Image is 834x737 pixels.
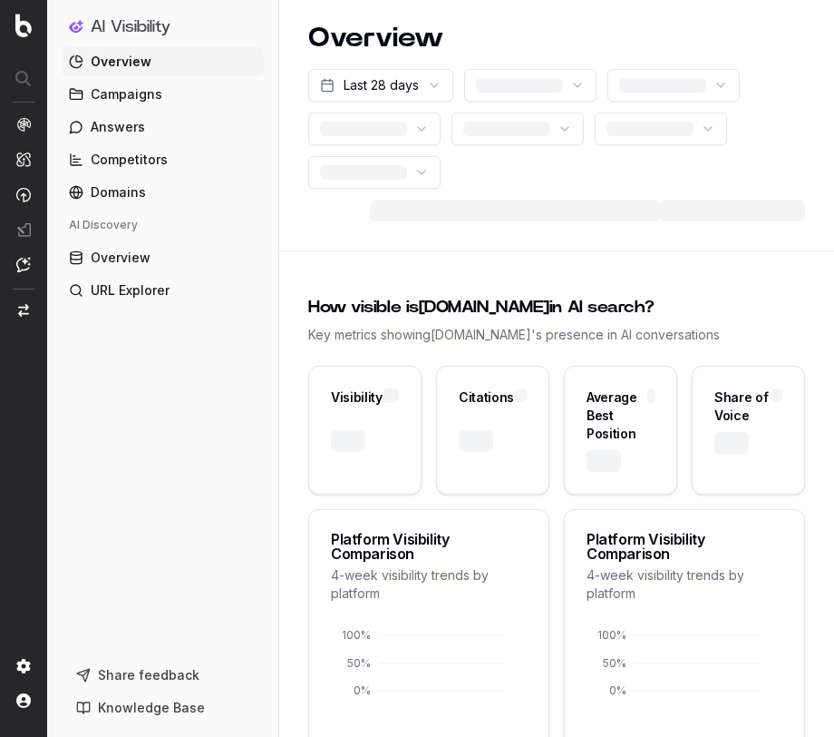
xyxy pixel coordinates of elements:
[342,628,371,642] tspan: 100%
[69,661,257,690] button: Share feedback
[69,15,257,40] button: AI Visibility
[459,388,514,407] div: Citations
[91,118,145,136] span: Answers
[91,18,170,36] h1: AI Visibility
[62,243,264,272] a: Overview
[597,628,626,642] tspan: 100%
[587,566,782,603] div: 4-week visibility trends by platform
[15,14,32,37] img: Botify logo
[308,22,443,54] h1: Overview
[587,388,647,443] div: Average Best Position
[308,295,805,320] div: How visible is [DOMAIN_NAME] in AI search?
[16,187,31,202] img: Activation
[16,257,31,272] img: Assist
[98,666,199,684] span: Share feedback
[308,326,805,344] div: Key metrics showing [DOMAIN_NAME] 's presence in AI conversations
[91,53,151,71] span: Overview
[18,304,29,317] img: Switch project
[69,693,257,722] a: Knowledge Base
[16,152,31,167] img: Intelligence
[91,85,162,103] span: Campaigns
[16,659,31,673] img: Setting
[91,183,146,201] span: Domains
[16,117,31,132] img: Analytics
[354,683,371,697] tspan: 0%
[331,532,527,561] div: Platform Visibility Comparison
[62,211,264,240] div: AI Discovery
[587,532,782,561] div: Platform Visibility Comparison
[714,388,771,425] div: Share of Voice
[91,249,150,267] span: Overview
[331,566,527,603] div: 4-week visibility trends by platform
[62,276,264,305] a: URL Explorer
[91,151,168,169] span: Competitors
[331,388,383,407] div: Visibility
[16,693,31,708] img: My account
[347,656,371,670] tspan: 50%
[609,683,626,697] tspan: 0%
[98,699,205,717] span: Knowledge Base
[91,281,170,300] span: URL Explorer
[62,113,264,142] a: Answers
[16,222,31,237] img: Studio
[62,80,264,109] a: Campaigns
[62,145,264,174] a: Competitors
[62,178,264,207] a: Domains
[603,656,626,670] tspan: 50%
[62,47,264,76] a: Overview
